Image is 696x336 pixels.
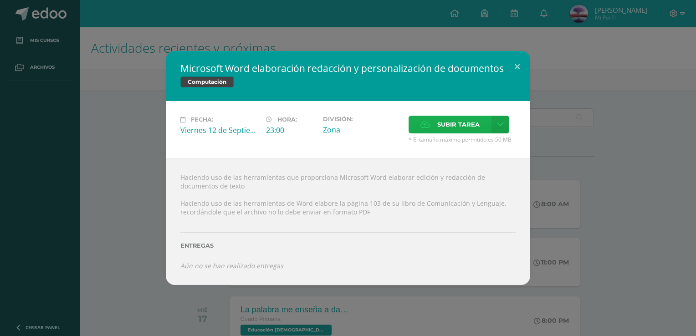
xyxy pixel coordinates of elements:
[180,62,516,75] h2: Microsoft Word elaboración redacción y personalización de documentos
[437,116,480,133] span: Subir tarea
[166,158,530,285] div: Haciendo uso de las herramientas que proporciona Microsoft Word elaborar edición y redacción de d...
[180,125,259,135] div: Viernes 12 de Septiembre
[277,116,297,123] span: Hora:
[323,125,401,135] div: Zona
[504,51,530,82] button: Close (Esc)
[266,125,316,135] div: 23:00
[323,116,401,122] label: División:
[180,261,283,270] i: Aún no se han realizado entregas
[180,76,234,87] span: Computación
[409,136,516,143] span: * El tamaño máximo permitido es 50 MB
[180,242,516,249] label: Entregas
[191,116,213,123] span: Fecha:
